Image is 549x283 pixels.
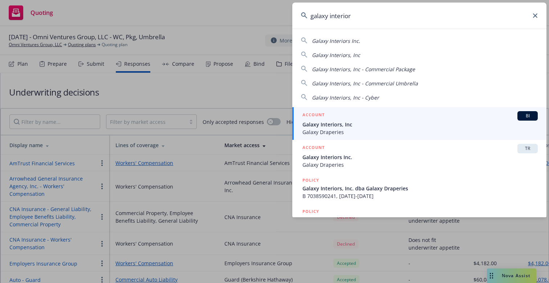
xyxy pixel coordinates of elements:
[312,66,415,73] span: Galaxy Interiors, Inc - Commercial Package
[292,107,546,140] a: ACCOUNTBIGalaxy Interiors, IncGalaxy Draperies
[302,121,538,128] span: Galaxy Interiors, Inc
[302,208,319,215] h5: POLICY
[302,192,538,200] span: B 7038590241, [DATE]-[DATE]
[520,113,535,119] span: BI
[312,52,360,58] span: Galaxy Interiors, Inc
[302,111,325,120] h5: ACCOUNT
[302,128,538,136] span: Galaxy Draperies
[302,216,538,223] span: Galaxy Interiors, Inc. dba Galaxy Draperies
[292,204,546,235] a: POLICYGalaxy Interiors, Inc. dba Galaxy Draperies
[302,153,538,161] span: Galaxy Interiors Inc.
[312,37,360,44] span: Galaxy Interiors Inc.
[520,145,535,152] span: TR
[292,140,546,173] a: ACCOUNTTRGalaxy Interiors Inc.Galaxy Draperies
[302,185,538,192] span: Galaxy Interiors, Inc. dba Galaxy Draperies
[302,177,319,184] h5: POLICY
[312,94,379,101] span: Galaxy Interiors, Inc - Cyber
[312,80,418,87] span: Galaxy Interiors, Inc - Commercial Umbrella
[302,161,538,169] span: Galaxy Draperies
[302,144,325,153] h5: ACCOUNT
[292,3,546,29] input: Search...
[292,173,546,204] a: POLICYGalaxy Interiors, Inc. dba Galaxy DraperiesB 7038590241, [DATE]-[DATE]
